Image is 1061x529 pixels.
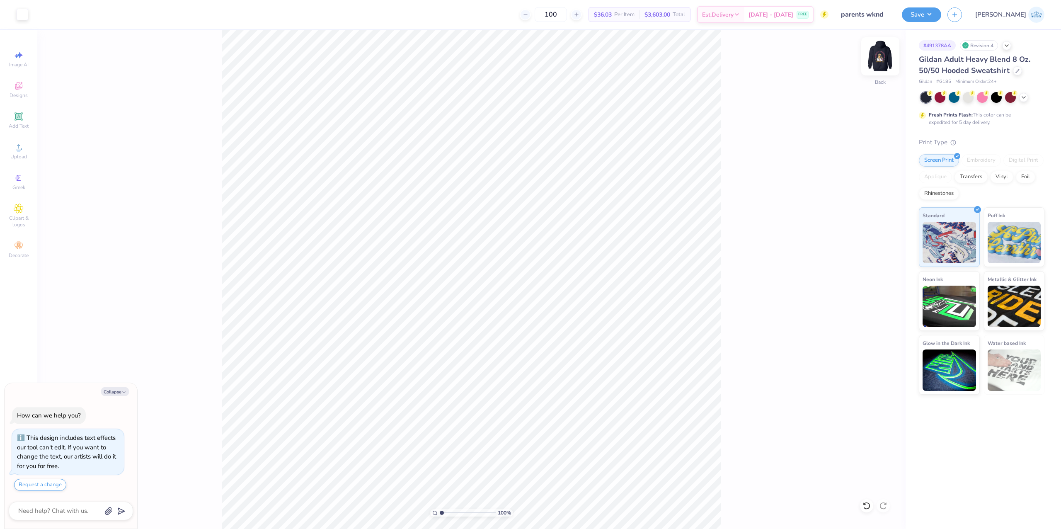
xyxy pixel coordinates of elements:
[975,10,1026,19] span: [PERSON_NAME]
[594,10,612,19] span: $36.03
[988,222,1041,263] img: Puff Ink
[988,349,1041,391] img: Water based Ink
[1003,154,1044,167] div: Digital Print
[955,78,997,85] span: Minimum Order: 24 +
[960,40,998,51] div: Revision 4
[875,78,886,86] div: Back
[923,349,976,391] img: Glow in the Dark Ink
[929,112,973,118] strong: Fresh Prints Flash:
[919,138,1044,147] div: Print Type
[902,7,941,22] button: Save
[923,286,976,327] img: Neon Ink
[9,61,29,68] span: Image AI
[614,10,635,19] span: Per Item
[919,54,1030,75] span: Gildan Adult Heavy Blend 8 Oz. 50/50 Hooded Sweatshirt
[749,10,793,19] span: [DATE] - [DATE]
[798,12,807,17] span: FREE
[498,509,511,517] span: 100 %
[835,6,896,23] input: Untitled Design
[673,10,685,19] span: Total
[919,40,956,51] div: # 491378AA
[919,187,959,200] div: Rhinestones
[988,211,1005,220] span: Puff Ink
[17,411,81,420] div: How can we help you?
[954,171,988,183] div: Transfers
[923,222,976,263] img: Standard
[919,78,932,85] span: Gildan
[975,7,1044,23] a: [PERSON_NAME]
[864,40,897,73] img: Back
[14,479,66,491] button: Request a change
[10,92,28,99] span: Designs
[936,78,951,85] span: # G185
[962,154,1001,167] div: Embroidery
[10,153,27,160] span: Upload
[923,339,970,347] span: Glow in the Dark Ink
[923,275,943,284] span: Neon Ink
[12,184,25,191] span: Greek
[535,7,567,22] input: – –
[929,111,1031,126] div: This color can be expedited for 5 day delivery.
[923,211,945,220] span: Standard
[9,123,29,129] span: Add Text
[990,171,1013,183] div: Vinyl
[9,252,29,259] span: Decorate
[919,171,952,183] div: Applique
[4,215,33,228] span: Clipart & logos
[17,434,116,470] div: This design includes text effects our tool can't edit. If you want to change the text, our artist...
[101,387,129,396] button: Collapse
[702,10,734,19] span: Est. Delivery
[988,275,1037,284] span: Metallic & Glitter Ink
[1028,7,1044,23] img: Josephine Amber Orros
[988,286,1041,327] img: Metallic & Glitter Ink
[919,154,959,167] div: Screen Print
[1016,171,1035,183] div: Foil
[644,10,670,19] span: $3,603.00
[988,339,1026,347] span: Water based Ink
